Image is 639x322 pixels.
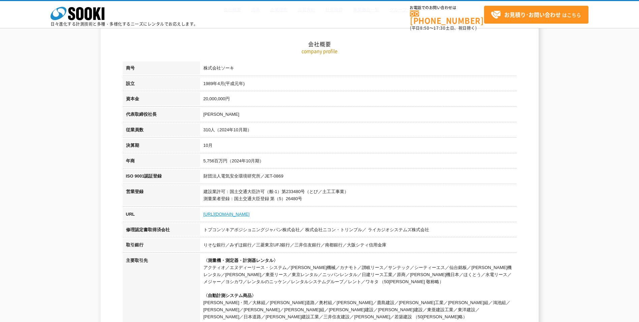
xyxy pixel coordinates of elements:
[123,139,200,154] th: 決算期
[123,92,200,108] th: 資本金
[200,139,517,154] td: 10月
[491,10,581,20] span: はこちら
[200,61,517,77] td: 株式会社ソーキ
[203,212,250,217] a: [URL][DOMAIN_NAME]
[410,10,484,24] a: [PHONE_NUMBER]
[123,238,200,254] th: 取引銀行
[200,185,517,208] td: 建設業許可：国土交通大臣許可（般-1）第233480号（とび／土工工事業） 測量業者登録：国土交通大臣登録 第（5）26480号
[123,48,517,55] p: company profile
[123,169,200,185] th: ISO 9001認証登録
[200,123,517,139] td: 310人（2024年10月期）
[123,154,200,170] th: 年商
[123,108,200,123] th: 代表取締役社長
[484,6,588,24] a: お見積り･お問い合わせはこちら
[123,123,200,139] th: 従業員数
[200,223,517,239] td: トプコンソキアポジショニングジャパン株式会社／ 株式会社ニコン・トリンブル／ ライカジオシステムズ株式会社
[123,185,200,208] th: 営業登録
[123,223,200,239] th: 修理認定書取得済会社
[123,208,200,223] th: URL
[123,61,200,77] th: 商号
[203,293,256,298] span: 〈自動計測システム商品〉
[51,22,198,26] p: 日々進化する計測技術と多種・多様化するニーズにレンタルでお応えします。
[200,108,517,123] td: [PERSON_NAME]
[410,6,484,10] span: お電話でのお問い合わせは
[200,77,517,92] td: 1989年4月(平成元年)
[200,238,517,254] td: りそな銀行／みずほ銀行／三菱東京UFJ銀行／三井住友銀行／南都銀行／大阪シティ信用金庫
[200,92,517,108] td: 20,000,000円
[504,10,561,19] strong: お見積り･お問い合わせ
[200,154,517,170] td: 5,756百万円（2024年10月期）
[420,25,429,31] span: 8:50
[203,258,278,263] span: 〈測量機・測定器・計測器レンタル〉
[434,25,446,31] span: 17:30
[410,25,477,31] span: (平日 ～ 土日、祝日除く)
[200,169,517,185] td: 財団法人電気安全環境研究所／JET-0869
[123,77,200,92] th: 設立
